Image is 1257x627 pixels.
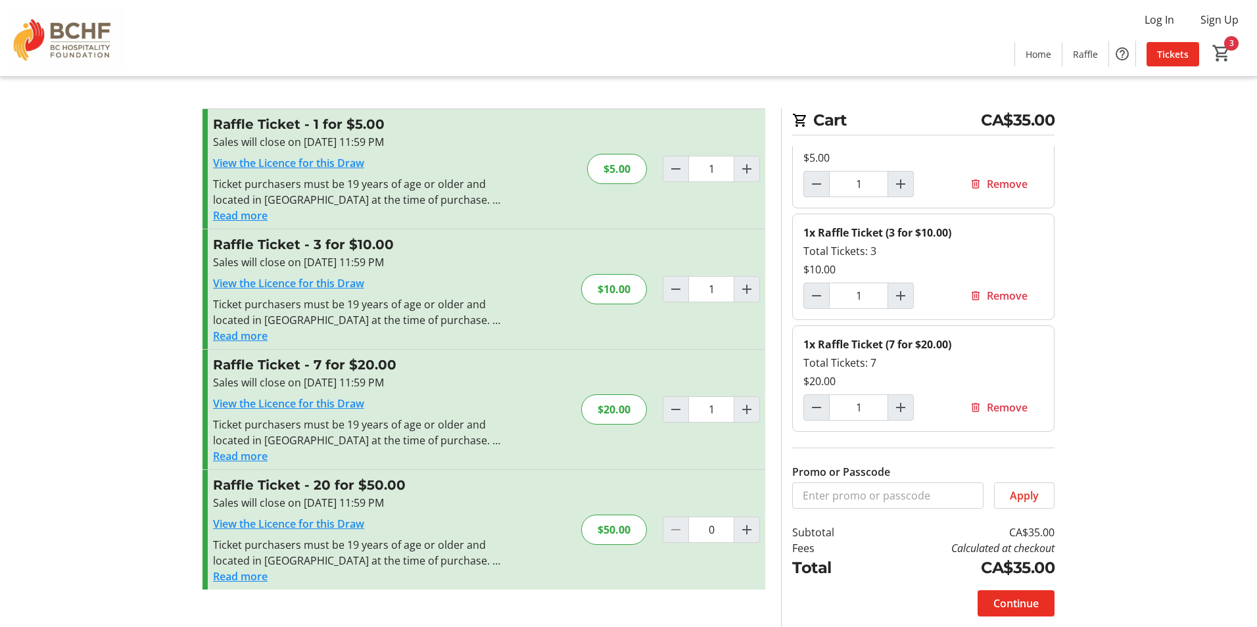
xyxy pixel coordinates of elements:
[663,156,688,181] button: Decrement by one
[987,288,1028,304] span: Remove
[213,296,500,328] div: Ticket purchasers must be 19 years of age or older and located in [GEOGRAPHIC_DATA] at the time o...
[888,283,913,308] button: Increment by one
[993,595,1039,611] span: Continue
[803,225,1043,241] div: 1x Raffle Ticket (3 for $10.00)
[688,276,734,302] input: Raffle Ticket Quantity
[987,400,1028,415] span: Remove
[213,475,500,495] h3: Raffle Ticket - 20 for $50.00
[213,235,500,254] h3: Raffle Ticket - 3 for $10.00
[829,171,888,197] input: Raffle Ticket (1 for $5.00) Quantity
[581,515,647,545] div: $50.00
[734,156,759,181] button: Increment by one
[213,114,500,134] h3: Raffle Ticket - 1 for $5.00
[581,274,647,304] div: $10.00
[213,495,500,511] div: Sales will close on [DATE] 11:59 PM
[804,172,829,197] button: Decrement by one
[804,395,829,420] button: Decrement by one
[213,569,268,584] button: Read more
[213,208,268,223] button: Read more
[213,375,500,390] div: Sales will close on [DATE] 11:59 PM
[213,417,500,448] div: Ticket purchasers must be 19 years of age or older and located in [GEOGRAPHIC_DATA] at the time o...
[804,283,829,308] button: Decrement by one
[981,108,1055,132] span: CA$35.00
[734,517,759,542] button: Increment by one
[829,283,888,309] input: Raffle Ticket (3 for $10.00) Quantity
[734,277,759,302] button: Increment by one
[213,156,364,170] a: View the Licence for this Draw
[792,556,868,580] td: Total
[587,154,647,184] div: $5.00
[1073,47,1098,61] span: Raffle
[803,337,1043,352] div: 1x Raffle Ticket (7 for $20.00)
[803,355,1043,371] div: Total Tickets: 7
[1109,41,1135,67] button: Help
[954,171,1043,197] button: Remove
[792,524,868,540] td: Subtotal
[978,590,1055,616] button: Continue
[8,5,125,71] img: BC Hospitality Foundation's Logo
[888,172,913,197] button: Increment by one
[213,134,500,150] div: Sales will close on [DATE] 11:59 PM
[213,254,500,270] div: Sales will close on [DATE] 11:59 PM
[888,395,913,420] button: Increment by one
[213,176,500,208] div: Ticket purchasers must be 19 years of age or older and located in [GEOGRAPHIC_DATA] at the time o...
[1026,47,1051,61] span: Home
[213,448,268,464] button: Read more
[954,394,1043,421] button: Remove
[213,355,500,375] h3: Raffle Ticket - 7 for $20.00
[803,373,1043,389] div: $20.00
[688,517,734,543] input: Raffle Ticket Quantity
[792,108,1055,135] h2: Cart
[987,176,1028,192] span: Remove
[868,556,1055,580] td: CA$35.00
[1190,9,1249,30] button: Sign Up
[213,276,364,290] a: View the Licence for this Draw
[1200,12,1239,28] span: Sign Up
[1157,47,1189,61] span: Tickets
[663,277,688,302] button: Decrement by one
[1134,9,1185,30] button: Log In
[954,283,1043,309] button: Remove
[1147,42,1199,66] a: Tickets
[663,397,688,422] button: Decrement by one
[792,464,890,480] label: Promo or Passcode
[803,243,1043,259] div: Total Tickets: 3
[1210,41,1233,65] button: Cart
[213,517,364,531] a: View the Licence for this Draw
[581,394,647,425] div: $20.00
[829,394,888,421] input: Raffle Ticket (7 for $20.00) Quantity
[688,396,734,423] input: Raffle Ticket Quantity
[792,540,868,556] td: Fees
[213,396,364,411] a: View the Licence for this Draw
[792,482,984,509] input: Enter promo or passcode
[1015,42,1062,66] a: Home
[868,540,1055,556] td: Calculated at checkout
[803,150,1043,166] div: $5.00
[688,156,734,182] input: Raffle Ticket Quantity
[1010,488,1039,503] span: Apply
[868,524,1055,540] td: CA$35.00
[213,537,500,569] div: Ticket purchasers must be 19 years of age or older and located in [GEOGRAPHIC_DATA] at the time o...
[213,328,268,344] button: Read more
[803,262,1043,277] div: $10.00
[734,397,759,422] button: Increment by one
[1062,42,1108,66] a: Raffle
[994,482,1055,509] button: Apply
[1145,12,1174,28] span: Log In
